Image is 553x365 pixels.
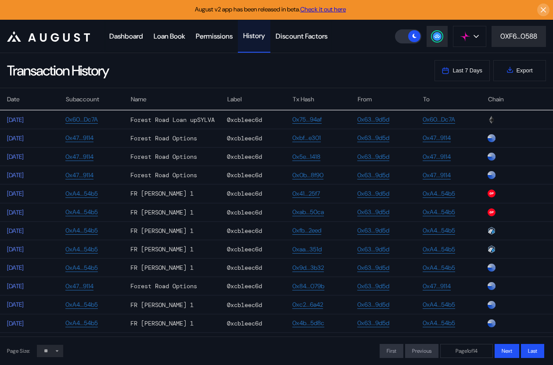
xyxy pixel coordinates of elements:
[488,134,496,142] img: chain logo
[357,264,389,272] a: 0x63...9d5d
[130,190,194,197] div: FR [PERSON_NAME] 1
[7,171,24,179] div: [DATE]
[7,208,24,216] div: [DATE]
[460,32,470,41] img: chain logo
[452,67,482,74] span: Last 7 Days
[423,134,451,142] a: 0x47...9114
[227,208,262,216] div: 0xcb1eec6d
[488,190,496,197] img: chain logo
[488,208,496,216] img: chain logo
[292,115,322,124] a: 0x75...94af
[65,153,93,161] a: 0x47...9114
[190,20,238,53] a: Permissions
[292,264,324,272] a: 0x9d...3b32
[227,319,262,327] div: 0xcb1eec6d
[488,301,496,309] img: chain logo
[357,153,389,161] a: 0x63...9d5d
[130,282,197,290] div: Forest Road Options
[423,282,451,290] a: 0x47...9114
[7,264,24,272] div: [DATE]
[130,208,194,216] div: FR [PERSON_NAME] 1
[423,264,455,272] a: 0xA4...54b5
[227,134,262,142] div: 0xcb1eec6d
[380,344,403,358] button: First
[148,20,190,53] a: Loan Book
[488,116,496,124] img: chain logo
[7,245,24,253] div: [DATE]
[292,245,322,254] a: 0xaa...351d
[357,301,389,309] a: 0x63...9d5d
[130,171,197,179] div: Forest Road Options
[227,153,262,161] div: 0xcb1eec6d
[502,347,512,354] span: Next
[357,226,389,235] a: 0x63...9d5d
[292,171,323,179] a: 0x0b...8f90
[423,171,451,179] a: 0x47...9114
[292,226,321,235] a: 0xfb...2eed
[196,32,233,41] div: Permissions
[423,190,455,198] a: 0xA4...54b5
[357,115,389,124] a: 0x63...9d5d
[227,171,262,179] div: 0xcb1eec6d
[357,171,389,179] a: 0x63...9d5d
[130,264,194,272] div: FR [PERSON_NAME] 1
[293,95,314,104] div: Tx Hash
[130,134,197,142] div: Forest Road Options
[493,60,546,81] button: Export
[423,226,455,235] a: 0xA4...54b5
[65,282,93,290] a: 0x47...9114
[109,32,143,41] div: Dashboard
[521,344,544,358] button: Last
[65,190,98,198] a: 0xA4...54b5
[292,208,324,216] a: 0xab...50ca
[7,227,24,235] div: [DATE]
[488,264,496,272] img: chain logo
[488,227,496,235] img: chain logo
[130,153,197,161] div: Forest Road Options
[292,153,320,161] a: 0x5e...1418
[130,319,194,327] div: FR [PERSON_NAME] 1
[456,347,478,354] span: Page 1 of 14
[227,282,262,290] div: 0xcb1eec6d
[130,245,194,253] div: FR [PERSON_NAME] 1
[495,344,519,358] button: Next
[387,347,396,354] span: First
[7,134,24,142] div: [DATE]
[412,347,431,354] span: Previous
[238,20,270,53] a: History
[488,95,504,104] div: Chain
[358,95,372,104] div: From
[7,61,109,80] div: Transaction History
[7,190,24,197] div: [DATE]
[292,134,321,142] a: 0xbf...e301
[492,26,546,47] button: 0XF6...0588
[357,319,389,327] a: 0x63...9d5d
[227,95,242,104] div: Label
[423,153,451,161] a: 0x47...9114
[227,301,262,309] div: 0xcb1eec6d
[357,190,389,198] a: 0x63...9d5d
[488,245,496,253] img: chain logo
[154,32,185,41] div: Loan Book
[405,344,438,358] button: Previous
[243,31,265,40] div: History
[65,134,93,142] a: 0x47...9114
[292,190,320,198] a: 0x41...25f7
[528,347,537,354] span: Last
[7,301,24,308] div: [DATE]
[7,282,24,290] div: [DATE]
[7,95,20,104] div: Date
[423,208,455,216] a: 0xA4...54b5
[65,115,98,124] a: 0x60...Dc7A
[488,171,496,179] img: chain logo
[357,208,389,216] a: 0x63...9d5d
[423,319,455,327] a: 0xA4...54b5
[300,5,346,13] a: Check it out here
[423,245,455,254] a: 0xA4...54b5
[227,264,262,272] div: 0xcb1eec6d
[65,171,93,179] a: 0x47...9114
[65,301,98,309] a: 0xA4...54b5
[357,134,389,142] a: 0x63...9d5d
[130,116,215,124] div: Forest Road Loan upSYLVA
[276,32,327,41] div: Discount Factors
